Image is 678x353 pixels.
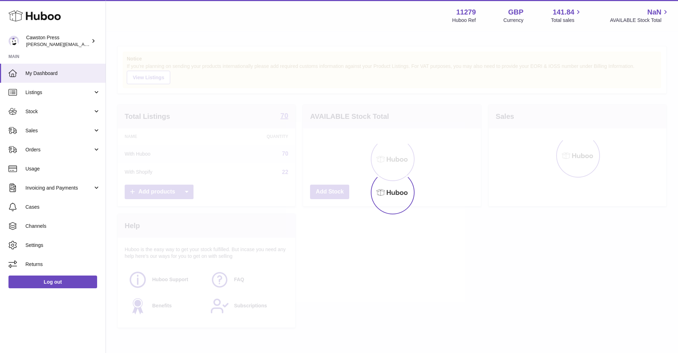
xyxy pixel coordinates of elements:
span: My Dashboard [25,70,100,77]
span: Usage [25,166,100,172]
span: 141.84 [553,7,574,17]
span: Listings [25,89,93,96]
div: Huboo Ref [452,17,476,24]
a: NaN AVAILABLE Stock Total [610,7,670,24]
span: Orders [25,146,93,153]
span: Channels [25,223,100,230]
span: Returns [25,261,100,268]
span: Stock [25,108,93,115]
div: Cawston Press [26,34,90,48]
a: 141.84 Total sales [551,7,582,24]
span: Invoicing and Payments [25,185,93,191]
span: NaN [647,7,661,17]
div: Currency [504,17,524,24]
strong: GBP [508,7,523,17]
strong: 11279 [456,7,476,17]
span: Settings [25,242,100,249]
span: [PERSON_NAME][EMAIL_ADDRESS][PERSON_NAME][DOMAIN_NAME] [26,41,179,47]
a: Log out [8,276,97,288]
span: Sales [25,127,93,134]
img: thomas.carson@cawstonpress.com [8,36,19,46]
span: Total sales [551,17,582,24]
span: AVAILABLE Stock Total [610,17,670,24]
span: Cases [25,204,100,210]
